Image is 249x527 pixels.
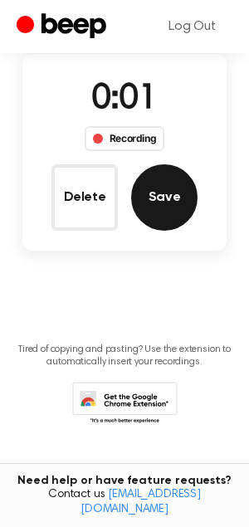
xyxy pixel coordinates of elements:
[17,11,110,43] a: Beep
[81,489,201,515] a: [EMAIL_ADDRESS][DOMAIN_NAME]
[10,488,239,517] span: Contact us
[85,126,165,151] div: Recording
[91,82,158,117] span: 0:01
[13,344,236,368] p: Tired of copying and pasting? Use the extension to automatically insert your recordings.
[152,7,232,46] a: Log Out
[131,164,198,231] button: Save Audio Record
[51,164,118,231] button: Delete Audio Record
